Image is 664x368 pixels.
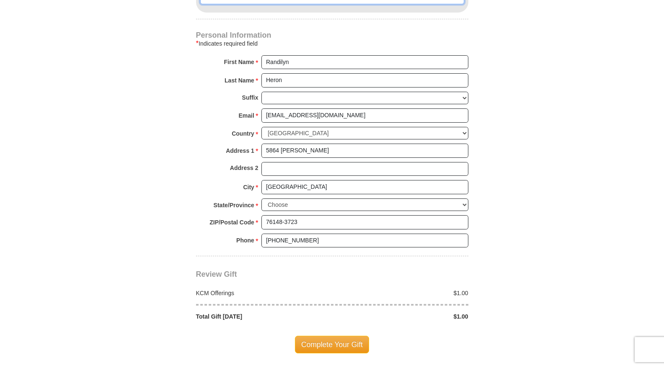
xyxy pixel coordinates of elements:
[230,162,258,174] strong: Address 2
[196,270,237,278] span: Review Gift
[332,289,473,297] div: $1.00
[232,128,254,139] strong: Country
[209,216,254,228] strong: ZIP/Postal Code
[226,145,254,157] strong: Address 1
[191,312,332,321] div: Total Gift [DATE]
[224,56,254,68] strong: First Name
[242,92,258,103] strong: Suffix
[225,75,254,86] strong: Last Name
[236,234,254,246] strong: Phone
[191,289,332,297] div: KCM Offerings
[214,199,254,211] strong: State/Province
[239,110,254,121] strong: Email
[196,32,468,39] h4: Personal Information
[196,39,468,49] div: Indicates required field
[332,312,473,321] div: $1.00
[295,336,369,353] span: Complete Your Gift
[243,181,254,193] strong: City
